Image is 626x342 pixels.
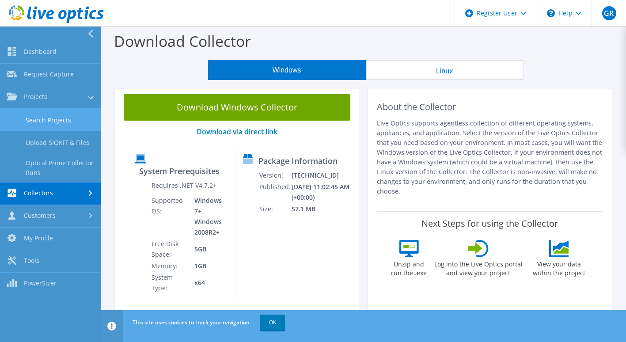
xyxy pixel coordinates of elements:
p: Live Optics supports agentless collection of different operating systems, appliances, and applica... [377,118,603,196]
span: This site uses cookies to track your navigation. [133,319,251,326]
button: Linux [366,60,524,80]
label: View your data within the project [527,257,591,277]
td: [DATE] 11:02:45 AM (+00:00) [291,181,355,203]
td: System Type: [151,272,188,294]
td: 5GB [188,238,229,260]
label: Unzip and run the .exe [389,257,429,277]
a: Download via direct link [197,127,277,137]
td: 1GB [188,260,229,272]
label: Next Steps for using the Collector [421,218,558,229]
h2: About the Collector [377,102,603,112]
td: Size: [259,203,291,215]
td: Supported OS: [151,195,188,238]
td: Free Disk Space: [151,238,188,260]
td: Windows 7+ Windows 2008R2+ [188,195,229,238]
td: Version: [259,170,291,181]
td: Memory: [151,260,188,272]
svg: \n [547,9,555,17]
button: Windows [208,60,366,80]
td: Published: [259,181,291,203]
td: x64 [188,272,229,294]
td: 57.1 MB [291,203,355,215]
label: Log into the Live Optics portal and view your project [434,257,523,277]
label: Package Information [258,156,338,165]
label: Download Collector [114,31,251,51]
label: Requires .NET V4.7.2+ [152,181,216,190]
label: System Prerequisites [139,167,220,175]
a: OK [260,315,285,331]
span: GR [602,6,616,20]
a: Download Windows Collector [124,94,350,121]
td: [TECHNICAL_ID] [291,170,355,181]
